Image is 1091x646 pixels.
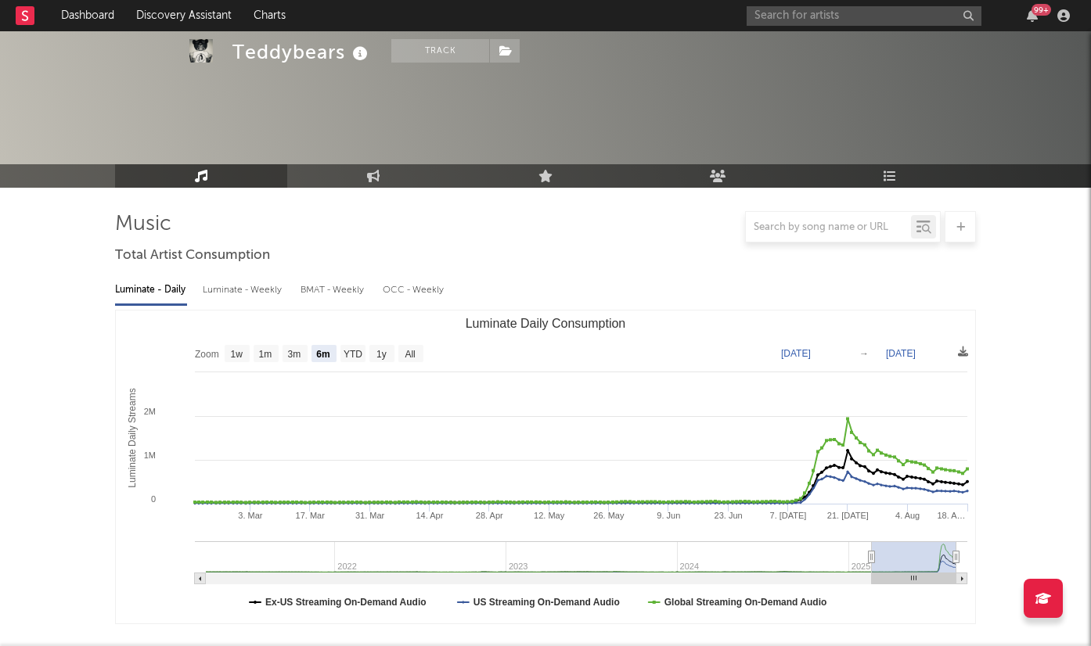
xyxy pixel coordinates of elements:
text: 9. Jun [657,511,680,520]
div: Teddybears [232,39,372,65]
text: All [405,349,415,360]
text: Zoom [195,349,219,360]
text: YTD [344,349,362,360]
text: 2M [144,407,156,416]
text: 1M [144,450,156,460]
text: 7. [DATE] [770,511,807,520]
text: → [859,348,869,359]
text: 28. Apr [476,511,503,520]
text: 26. May [593,511,625,520]
text: 17. Mar [296,511,326,520]
text: Ex-US Streaming On-Demand Audio [265,597,427,608]
text: 3. Mar [238,511,263,520]
text: 4. Aug [895,511,920,520]
div: Luminate - Daily [115,277,187,303]
button: 99+ [1027,9,1038,22]
text: US Streaming On-Demand Audio [473,597,620,608]
text: 31. Mar [355,511,385,520]
span: Total Artist Consumption [115,246,270,265]
text: 1y [376,349,387,360]
text: 1m [259,349,272,360]
text: 0 [151,494,156,504]
text: 1w [231,349,243,360]
div: BMAT - Weekly [301,277,367,303]
button: Track [391,39,489,63]
text: [DATE] [886,348,916,359]
text: 23. Jun [715,511,743,520]
div: Luminate - Weekly [203,277,285,303]
text: 3m [288,349,301,360]
input: Search for artists [747,6,981,26]
text: 6m [316,349,329,360]
text: 18. A… [937,511,965,520]
text: Luminate Daily Streams [127,388,138,487]
text: 21. [DATE] [827,511,869,520]
text: 12. May [534,511,565,520]
text: Global Streaming On-Demand Audio [664,597,827,608]
div: OCC - Weekly [383,277,445,303]
text: Luminate Daily Consumption [466,317,626,330]
input: Search by song name or URL [746,221,911,234]
text: 14. Apr [416,511,443,520]
text: [DATE] [781,348,811,359]
div: 99 + [1032,4,1051,16]
svg: Luminate Daily Consumption [116,310,975,623]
